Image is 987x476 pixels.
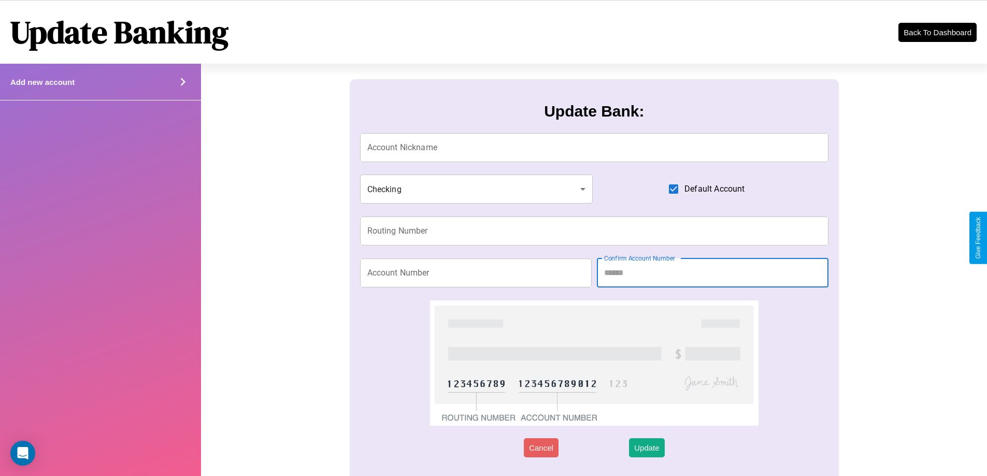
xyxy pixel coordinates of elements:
[10,441,35,466] div: Open Intercom Messenger
[10,78,75,86] h4: Add new account
[629,438,664,457] button: Update
[604,254,675,263] label: Confirm Account Number
[524,438,559,457] button: Cancel
[975,217,982,259] div: Give Feedback
[898,23,977,42] button: Back To Dashboard
[430,300,758,426] img: check
[360,175,593,204] div: Checking
[10,11,228,53] h1: Update Banking
[684,183,745,195] span: Default Account
[544,103,644,120] h3: Update Bank:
